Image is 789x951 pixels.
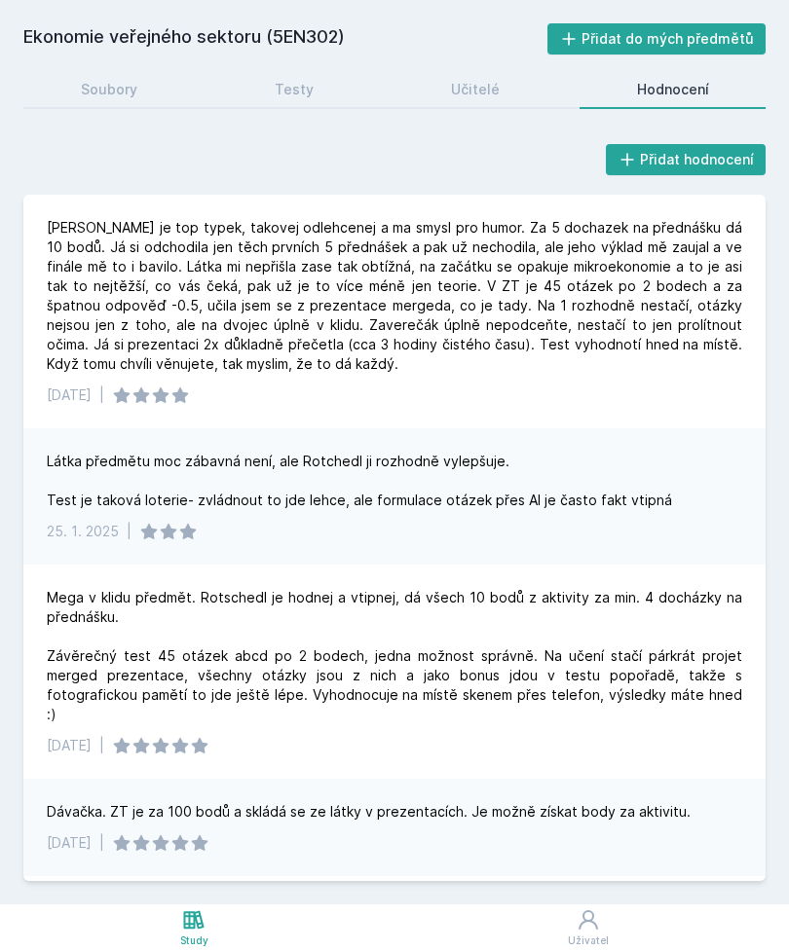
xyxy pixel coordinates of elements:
div: Soubory [81,80,137,99]
div: Hodnocení [637,80,709,99]
button: Přidat do mých předmětů [547,23,767,55]
div: [DATE] [47,385,92,405]
a: Učitelé [394,70,556,109]
a: Soubory [23,70,194,109]
div: | [99,833,104,853]
h2: Ekonomie veřejného sektoru (5EN302) [23,23,547,55]
button: Přidat hodnocení [606,144,767,175]
div: | [99,736,104,755]
div: Uživatel [568,933,609,948]
div: | [99,385,104,405]
div: Mega v klidu předmět. Rotschedl je hodnej a vtipnej, dá všech 10 bodů z aktivity za min. 4 docház... [47,588,742,724]
div: [DATE] [47,736,92,755]
div: Study [180,933,208,948]
div: | [127,522,131,541]
a: Hodnocení [580,70,766,109]
div: Dávačka. ZT je za 100 bodů a skládá se ze látky v prezentacích. Je možně získat body za aktivitu. [47,802,691,822]
div: Látka předmětu moc zábavná není, ale Rotchedl ji rozhodně vylepšuje. Test je taková loterie- zvlá... [47,452,672,510]
div: [DATE] [47,833,92,853]
div: Testy [275,80,314,99]
div: [PERSON_NAME] je top typek, takovej odlehcenej a ma smysl pro humor. Za 5 dochazek na přednášku d... [47,218,742,374]
a: Testy [217,70,370,109]
div: 25. 1. 2025 [47,522,119,541]
div: Učitelé [451,80,500,99]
